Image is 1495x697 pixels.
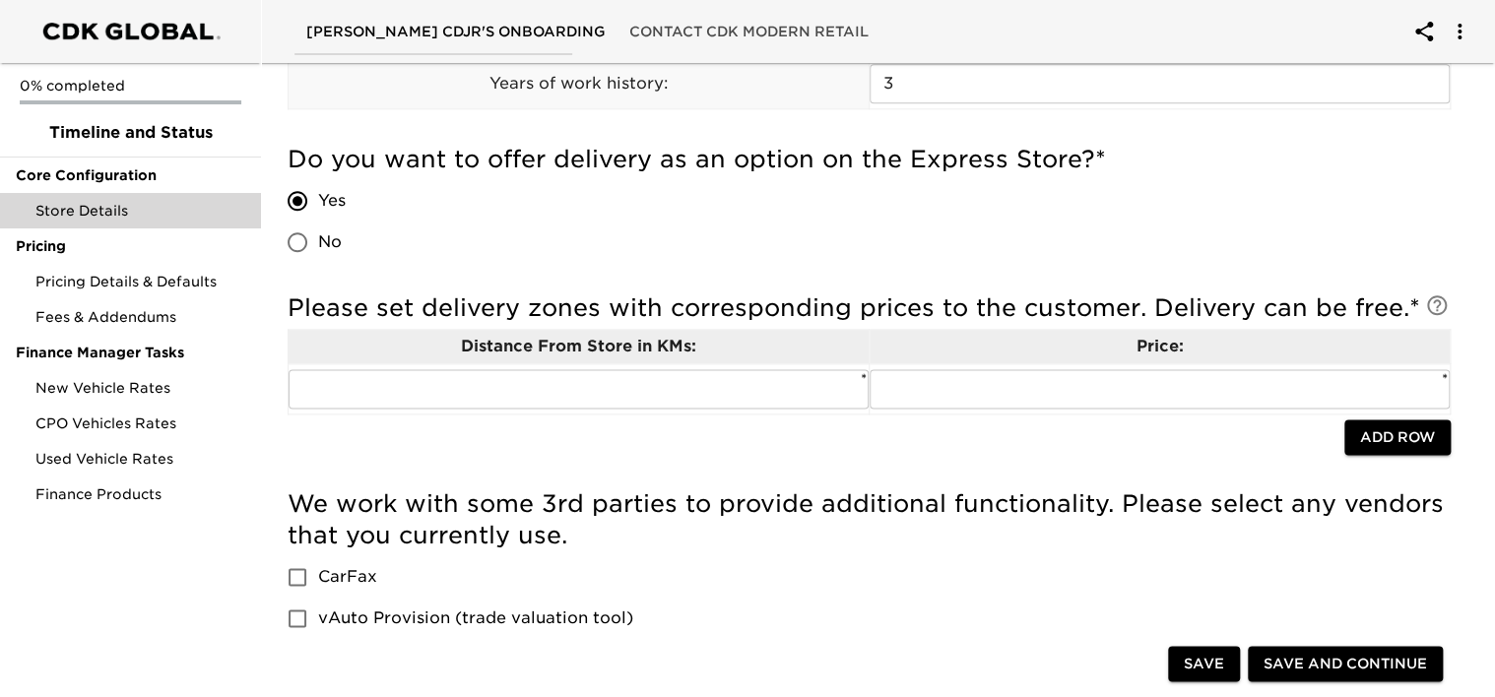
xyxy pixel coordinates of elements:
span: Finance Products [35,484,245,504]
button: account of current user [1436,8,1483,55]
span: vAuto Provision (trade valuation tool) [318,606,633,630]
button: Save and Continue [1248,646,1443,682]
span: Used Vehicle Rates [35,449,245,469]
span: Add Row [1360,425,1435,450]
span: CarFax [318,565,377,589]
button: account of current user [1400,8,1448,55]
h5: We work with some 3rd parties to provide additional functionality. Please select any vendors that... [288,488,1451,551]
span: Pricing Details & Defaults [35,272,245,291]
span: Contact CDK Modern Retail [629,20,869,44]
span: Store Details [35,201,245,221]
span: Timeline and Status [16,121,245,145]
span: Fees & Addendums [35,307,245,327]
span: Pricing [16,236,245,256]
span: Save [1184,652,1224,676]
span: Finance Manager Tasks [16,343,245,362]
span: Yes [318,189,346,213]
p: Price: [870,335,1450,358]
p: Years of work history: [289,72,869,95]
span: No [318,230,342,254]
span: [PERSON_NAME] CDJR's Onboarding [306,20,606,44]
h5: Do you want to offer delivery as an option on the Express Store? [288,144,1451,175]
button: Save [1168,646,1240,682]
button: Add Row [1344,419,1451,456]
span: CPO Vehicles Rates [35,413,245,433]
p: 0% completed [20,76,241,95]
p: Distance From Store in KMs: [289,335,869,358]
span: Save and Continue [1264,652,1427,676]
span: New Vehicle Rates [35,378,245,398]
h5: Please set delivery zones with corresponding prices to the customer. Delivery can be free. [288,292,1451,324]
span: Core Configuration [16,165,245,185]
